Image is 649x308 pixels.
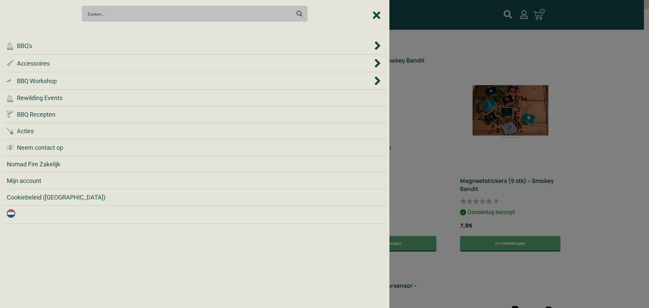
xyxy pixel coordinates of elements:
div: BBQ Workshop [7,76,383,86]
div: BBQ's [7,41,383,51]
a: Nederlands [7,209,383,220]
a: BBQ's [7,41,373,50]
div: <img class="wpml-ls-flag" src="https://nomadfire.shop/wp-content/plugins/sitepress-multilingual-c... [7,209,383,220]
span: Rewilding Events [17,93,63,102]
img: Nederlands [7,209,15,218]
a: Acties [7,126,383,136]
span: BBQ's [17,41,32,50]
a: Mijn account [7,176,383,185]
a: Nomad Fire Zakelijk [7,160,383,169]
span: BBQ Workshop [17,76,57,86]
span: Accessoires [17,59,50,68]
a: Cookiebeleid ([GEOGRAPHIC_DATA]) [7,193,383,202]
button: Search magnifier button [294,8,306,20]
a: Neem contact op [7,143,383,152]
a: Accessoires [7,59,373,68]
span: Mijn account [7,176,41,185]
span: Nomad Fire Zakelijk [7,160,60,169]
a: Rewilding Events [7,93,383,102]
span: Acties [17,126,34,136]
span: Neem contact op [17,143,63,152]
a: BBQ Recepten [7,110,383,119]
input: Search input [88,7,291,20]
div: Accessoires [7,58,383,68]
div: Cookiebeleid (EU) [7,193,383,202]
span: BBQ Recepten [17,110,55,119]
span: Cookiebeleid ([GEOGRAPHIC_DATA]) [7,193,105,202]
a: BBQ Workshop [7,76,373,86]
form: Search form [89,8,292,20]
